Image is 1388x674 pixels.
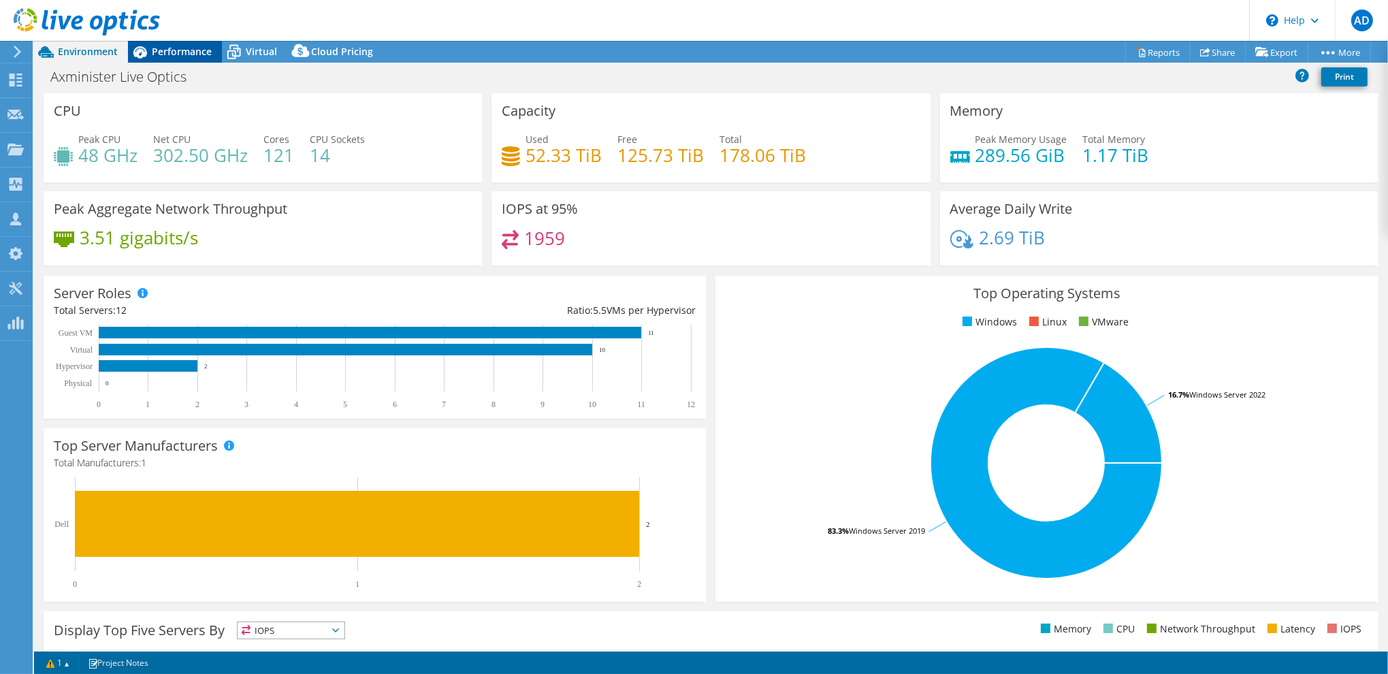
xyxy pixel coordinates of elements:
span: Performance [152,45,212,58]
tspan: Windows Server 2019 [849,526,925,536]
h4: 14 [310,148,365,163]
span: Peak Memory Usage [975,133,1067,146]
h4: 52.33 TiB [526,148,602,163]
li: IOPS [1324,622,1361,637]
h4: 3.51 gigabits/s [80,230,198,245]
text: 0 [106,380,109,387]
h3: Top Operating Systems [726,286,1368,301]
text: 0 [73,579,77,589]
h1: Axminister Live Optics [44,69,208,84]
text: 9 [540,400,545,409]
span: 12 [116,304,127,317]
span: Peak CPU [78,133,120,146]
h3: Average Daily Write [950,202,1073,216]
text: 1 [146,400,150,409]
tspan: Windows Server 2022 [1189,389,1265,400]
span: Virtual [246,45,277,58]
a: Print [1321,67,1368,86]
span: Cores [263,133,289,146]
div: Total Servers: [54,303,375,318]
span: Cloud Pricing [311,45,373,58]
li: CPU [1100,622,1135,637]
h3: Top Server Manufacturers [54,438,218,453]
svg: \n [1266,14,1278,27]
div: Ratio: VMs per Hypervisor [375,303,696,318]
h3: Peak Aggregate Network Throughput [54,202,287,216]
text: 2 [646,520,650,528]
li: Latency [1264,622,1315,637]
h4: 302.50 GHz [153,148,248,163]
h4: 1959 [524,231,565,246]
h3: Memory [950,103,1003,118]
li: Linux [1026,315,1067,330]
text: 12 [687,400,695,409]
a: 1 [37,654,79,671]
li: VMware [1076,315,1129,330]
text: Virtual [70,345,93,355]
text: 7 [442,400,446,409]
text: 2 [204,363,208,370]
text: Guest VM [59,328,93,338]
a: Export [1245,42,1308,63]
text: 0 [97,400,101,409]
h3: Server Roles [54,286,131,301]
a: More [1308,42,1371,63]
h3: CPU [54,103,81,118]
span: Total Memory [1083,133,1146,146]
span: AD [1351,10,1373,31]
text: 11 [637,400,645,409]
h4: 178.06 TiB [720,148,806,163]
h3: Capacity [502,103,555,118]
tspan: 83.3% [828,526,849,536]
text: 6 [393,400,397,409]
span: Total [720,133,742,146]
h3: IOPS at 95% [502,202,578,216]
h4: 289.56 GiB [975,148,1067,163]
text: 1 [355,579,359,589]
text: 4 [294,400,298,409]
text: 5 [343,400,347,409]
text: Hypervisor [56,362,93,371]
li: Windows [959,315,1017,330]
a: Project Notes [78,654,158,671]
text: 2 [195,400,199,409]
span: Used [526,133,549,146]
text: 11 [648,330,654,336]
h4: 48 GHz [78,148,138,163]
a: Reports [1125,42,1191,63]
text: 3 [244,400,248,409]
li: Memory [1037,622,1091,637]
h4: 121 [263,148,294,163]
span: Free [617,133,637,146]
text: 10 [599,347,606,353]
span: Net CPU [153,133,191,146]
text: Physical [64,379,92,388]
text: 2 [637,579,641,589]
a: Share [1190,42,1246,63]
h4: 2.69 TiB [979,230,1045,245]
span: 1 [141,456,146,469]
text: Dell [54,519,69,529]
h4: Total Manufacturers: [54,455,696,470]
span: CPU Sockets [310,133,365,146]
text: 10 [588,400,596,409]
span: 5.5 [593,304,607,317]
span: Environment [58,45,118,58]
li: Network Throughput [1144,622,1255,637]
h4: 1.17 TiB [1083,148,1149,163]
span: IOPS [238,622,344,639]
tspan: 16.7% [1168,389,1189,400]
text: 8 [491,400,496,409]
h4: 125.73 TiB [617,148,704,163]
